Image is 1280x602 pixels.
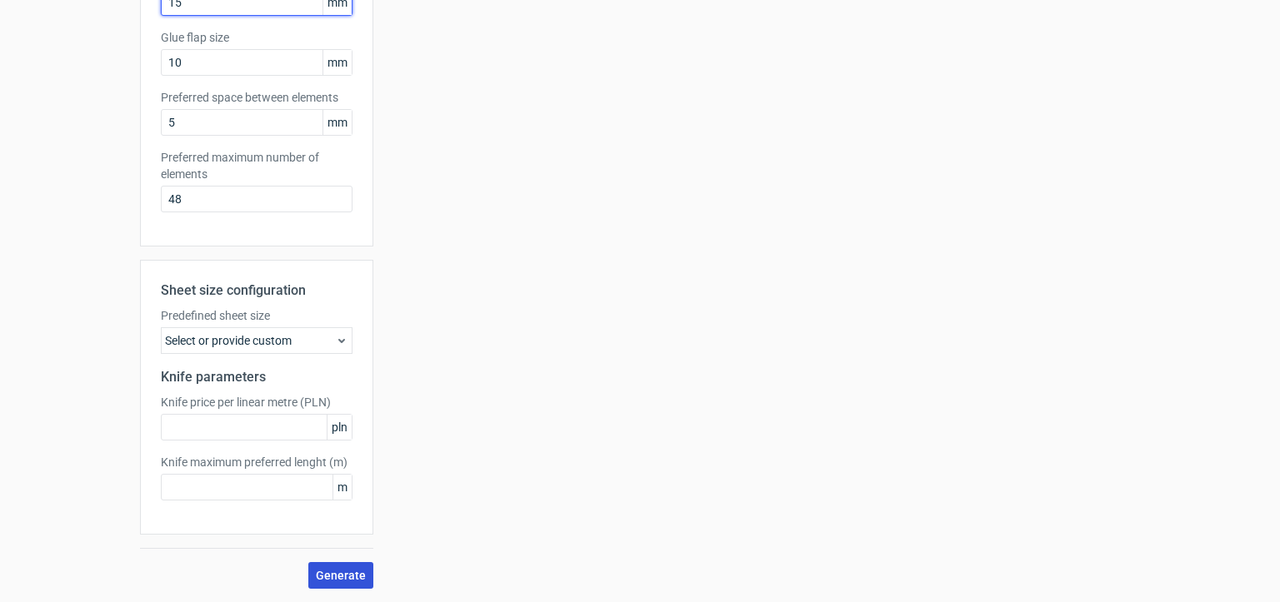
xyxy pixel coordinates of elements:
h2: Sheet size configuration [161,281,352,301]
label: Glue flap size [161,29,352,46]
span: m [332,475,352,500]
span: mm [322,50,352,75]
label: Knife price per linear metre (PLN) [161,394,352,410]
div: Select or provide custom [161,327,352,354]
label: Preferred space between elements [161,89,352,106]
label: Knife maximum preferred lenght (m) [161,454,352,470]
label: Predefined sheet size [161,307,352,324]
button: Generate [308,562,373,589]
h2: Knife parameters [161,367,352,387]
label: Preferred maximum number of elements [161,149,352,182]
span: mm [322,110,352,135]
span: pln [327,415,352,440]
span: Generate [316,570,366,581]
